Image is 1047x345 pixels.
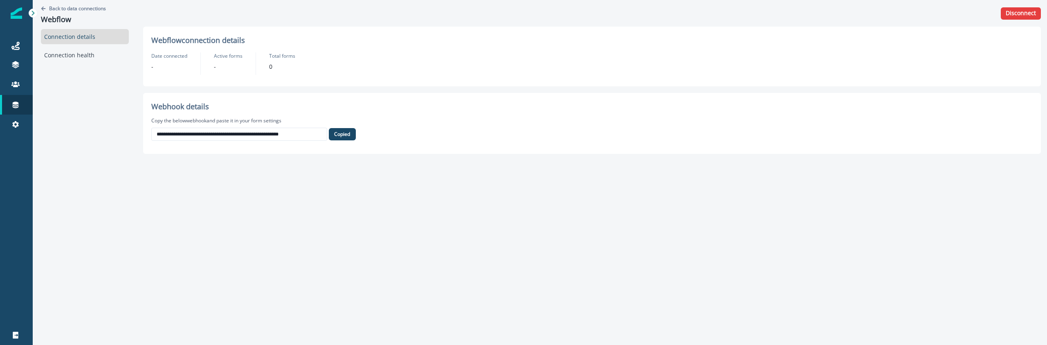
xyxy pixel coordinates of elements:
p: Copied [334,131,350,137]
p: - [151,62,153,71]
p: Webhook details [151,101,356,112]
img: Inflection [11,7,22,19]
button: Disconnect [1001,7,1041,20]
p: Copy the below webhook and paste it in your form settings [151,117,281,124]
p: Total forms [269,52,295,60]
div: Connection details [41,29,129,44]
div: Connection health [41,47,129,63]
button: Copied [329,128,356,140]
button: Go back [41,5,106,12]
p: Webflow connection details [151,35,245,46]
p: 0 [269,62,272,71]
p: Disconnect [1006,10,1036,17]
p: Active forms [214,52,243,60]
p: Webflow [41,15,129,24]
p: Date connected [151,52,187,60]
p: - [214,62,216,71]
p: Back to data connections [49,5,106,12]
